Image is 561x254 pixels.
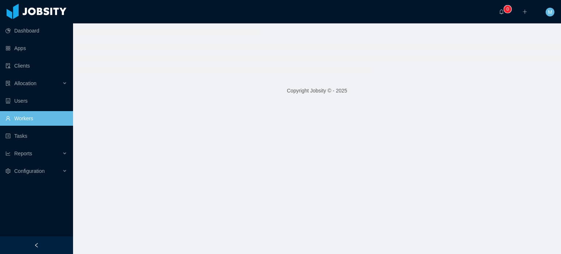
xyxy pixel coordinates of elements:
[5,129,67,143] a: icon: profileTasks
[14,168,45,174] span: Configuration
[14,80,37,86] span: Allocation
[5,81,11,86] i: icon: solution
[5,111,67,126] a: icon: userWorkers
[499,9,504,14] i: icon: bell
[522,9,527,14] i: icon: plus
[5,94,67,108] a: icon: robotUsers
[14,151,32,156] span: Reports
[5,23,67,38] a: icon: pie-chartDashboard
[5,58,67,73] a: icon: auditClients
[5,151,11,156] i: icon: line-chart
[504,5,511,13] sup: 0
[548,8,552,16] span: M
[73,78,561,103] footer: Copyright Jobsity © - 2025
[5,168,11,174] i: icon: setting
[5,41,67,56] a: icon: appstoreApps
